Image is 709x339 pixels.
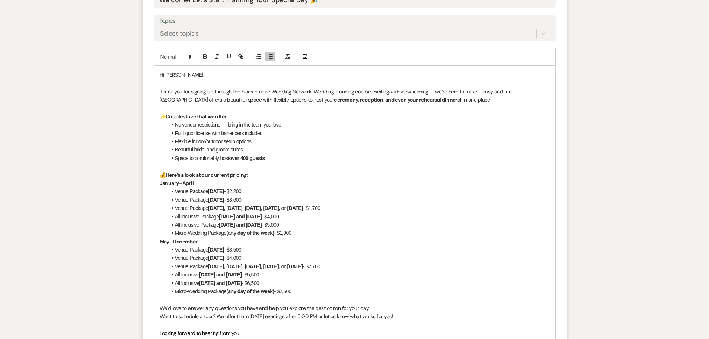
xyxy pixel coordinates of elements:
[208,188,224,194] strong: [DATE]
[166,113,228,120] strong: Couples love that we offer:
[264,214,279,220] span: $4,000
[208,247,224,253] strong: [DATE]
[167,129,550,137] li: Full liquor license with bartenders included
[175,247,208,253] span: Venue Package
[160,238,198,245] strong: May–December
[242,272,259,278] span: - $5,500
[159,16,550,26] label: Topics
[175,230,227,236] span: Micro-Wedding Package
[226,288,274,294] strong: (any day of the week)
[208,263,303,269] strong: [DATE], [DATE], [DATE], [DATE], or [DATE]
[208,197,224,203] strong: [DATE]
[208,255,224,261] strong: [DATE]
[167,154,550,162] li: Space to comfortably host
[226,230,274,236] strong: (any day of the week)
[167,137,550,145] li: Flexible indoor/outdoor setup options
[224,197,241,203] span: - $3,600
[160,180,194,186] strong: January–April
[219,214,262,220] strong: [DATE] and [DATE]
[389,88,397,95] em: and
[242,280,259,286] span: - $6,500
[303,205,320,211] span: - $1,700
[175,263,208,269] span: Venue Package
[175,214,219,220] span: All Inclusive Package
[219,222,262,228] strong: [DATE] and [DATE]
[160,112,550,121] p: ✨
[167,145,550,154] li: Beautiful bridal and groom suites
[199,280,242,286] strong: [DATE] and [DATE]
[175,188,208,194] span: Venue Package
[262,222,279,228] span: - $5,000
[262,214,263,220] span: -
[274,288,291,294] span: - $2,500
[229,155,265,161] strong: over 400 guests
[334,96,457,103] strong: ceremony, reception, and even your rehearsal dinner
[274,230,291,236] span: - $1,900
[175,205,208,211] span: Venue Package
[160,71,550,79] p: Hi [PERSON_NAME],
[175,280,199,286] span: All Inclusive
[160,304,550,312] p: We’d love to answer any questions you have and help you explore the best option for your day.
[303,263,320,269] span: - $2,700
[199,272,242,278] strong: [DATE] and [DATE]
[160,87,550,104] p: Thank you for signing up through the Sioux Empire Wedding Network! Wedding planning can be exciti...
[175,272,199,278] span: All Inclusive
[175,197,208,203] span: Venue Package
[224,188,241,194] span: - $2,200
[175,222,219,228] span: All Inclusive Package
[224,247,241,253] span: - $3,500
[160,28,199,38] div: Select topics
[160,312,550,320] p: Want to schedule a tour? We offer them [DATE] evenings after 5:00 PM or let us know what works fo...
[224,255,241,261] span: - $4,000
[160,330,241,336] span: Looking forward to hearing from you!
[175,288,227,294] span: Micro-Wedding Package
[166,172,248,178] strong: Here’s a look at our current pricing:
[160,171,550,179] p: 💰
[175,255,208,261] span: Venue Package
[167,121,550,129] li: No vendor restrictions — bring in the team you love
[208,205,303,211] strong: [DATE], [DATE], [DATE], [DATE], or [DATE]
